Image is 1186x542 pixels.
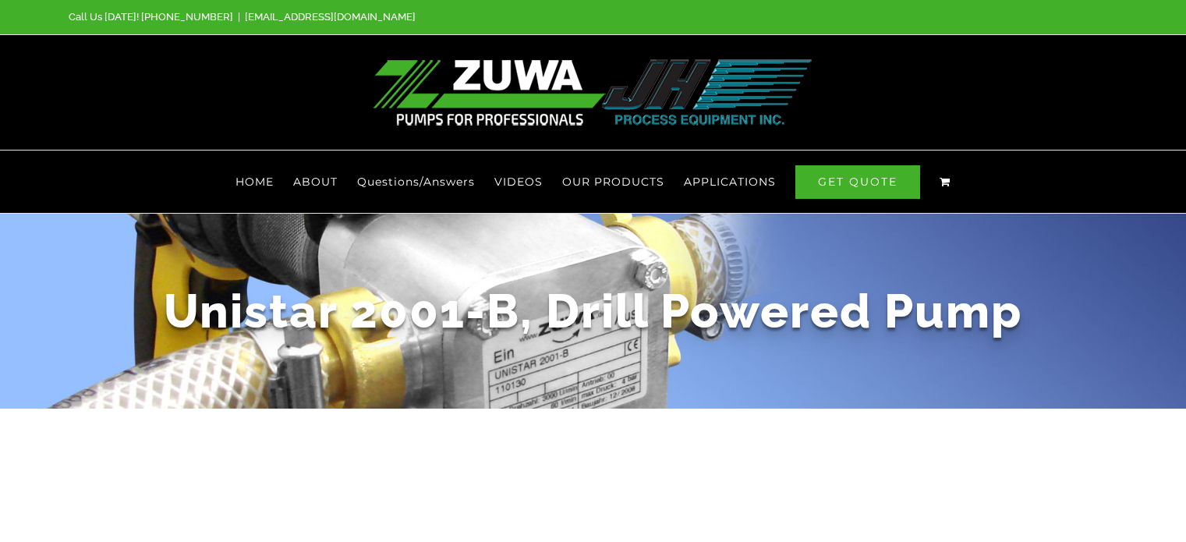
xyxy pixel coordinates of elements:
[69,11,233,23] span: Call Us [DATE]! [PHONE_NUMBER]
[245,11,416,23] a: [EMAIL_ADDRESS][DOMAIN_NAME]
[562,176,664,187] span: OUR PRODUCTS
[235,176,274,187] span: HOME
[293,176,338,187] span: ABOUT
[235,151,274,213] a: HOME
[357,176,475,187] span: Questions/Answers
[940,151,951,213] a: View Cart
[494,176,543,187] span: VIDEOS
[357,151,475,213] a: Questions/Answers
[1131,232,1186,310] button: Next (arrow right)
[293,151,338,213] a: ABOUT
[684,176,776,187] span: APPLICATIONS
[137,278,1050,344] h1: Unistar 2001-B, Drill Powered Pump
[795,165,920,199] span: GET QUOTE
[684,151,776,213] a: APPLICATIONS
[69,151,1117,213] nav: Main Menu
[494,151,543,213] a: VIDEOS
[795,151,920,213] a: GET QUOTE
[562,151,664,213] a: OUR PRODUCTS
